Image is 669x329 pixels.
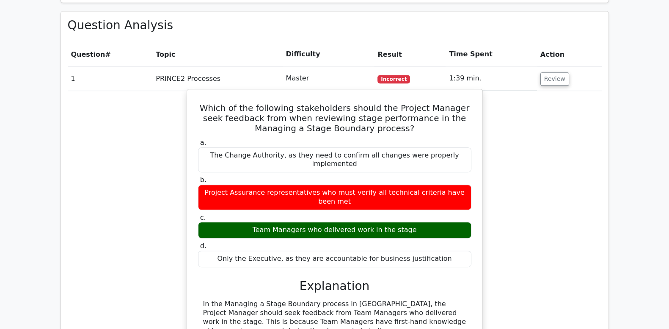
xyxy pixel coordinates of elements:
[200,242,206,250] span: d.
[200,138,206,147] span: a.
[446,66,537,91] td: 1:39 min.
[152,66,282,91] td: PRINCE2 Processes
[198,222,471,238] div: Team Managers who delivered work in the stage
[377,75,410,83] span: Incorrect
[198,185,471,210] div: Project Assurance representatives who must verify all technical criteria have been met
[198,251,471,267] div: Only the Executive, as they are accountable for business justification
[200,176,206,184] span: b.
[374,42,446,66] th: Result
[540,72,569,86] button: Review
[198,147,471,173] div: The Change Authority, as they need to confirm all changes were properly implemented
[446,42,537,66] th: Time Spent
[197,103,472,133] h5: Which of the following stakeholders should the Project Manager seek feedback from when reviewing ...
[200,213,206,221] span: c.
[68,18,602,33] h3: Question Analysis
[203,279,466,293] h3: Explanation
[68,42,153,66] th: #
[283,66,374,91] td: Master
[152,42,282,66] th: Topic
[537,42,602,66] th: Action
[71,50,105,58] span: Question
[68,66,153,91] td: 1
[283,42,374,66] th: Difficulty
